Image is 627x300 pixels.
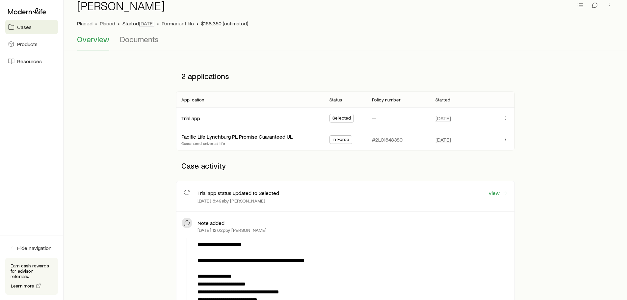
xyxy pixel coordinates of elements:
[176,156,515,176] p: Case activity
[17,58,42,65] span: Resources
[157,20,159,27] span: •
[5,241,58,255] button: Hide navigation
[77,35,614,50] div: Case details tabs
[11,263,53,279] p: Earn cash rewards for advisor referrals.
[435,136,451,143] span: [DATE]
[77,20,92,27] p: Placed
[332,115,351,122] span: Selected
[11,284,35,288] span: Learn more
[329,97,342,102] p: Status
[197,198,265,204] p: [DATE] 8:49a by [PERSON_NAME]
[372,136,403,143] p: #2L01648380
[435,115,451,122] span: [DATE]
[201,20,248,27] span: $168,350 (estimated)
[176,66,515,86] p: 2 applications
[372,115,376,122] p: —
[181,133,293,140] a: Pacific Life Lynchburg PL Promise Guaranteed UL
[181,141,293,146] p: Guaranteed universal life
[488,189,509,197] a: View
[181,115,200,121] a: Trial app
[332,137,349,144] span: In Force
[5,37,58,51] a: Products
[181,97,204,102] p: Application
[120,35,159,44] span: Documents
[197,228,267,233] p: [DATE] 12:02p by [PERSON_NAME]
[5,54,58,68] a: Resources
[5,258,58,295] div: Earn cash rewards for advisor referrals.Learn more
[162,20,194,27] span: Permanent life
[372,97,401,102] p: Policy number
[77,35,109,44] span: Overview
[95,20,97,27] span: •
[197,190,279,196] p: Trial app status updated to Selected
[100,20,115,27] span: Placed
[5,20,58,34] a: Cases
[17,41,38,47] span: Products
[17,24,32,30] span: Cases
[118,20,120,27] span: •
[181,115,200,122] div: Trial app
[122,20,154,27] p: Started
[435,97,450,102] p: Started
[196,20,198,27] span: •
[17,245,52,251] span: Hide navigation
[197,220,224,226] p: Note added
[139,20,154,27] span: [DATE]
